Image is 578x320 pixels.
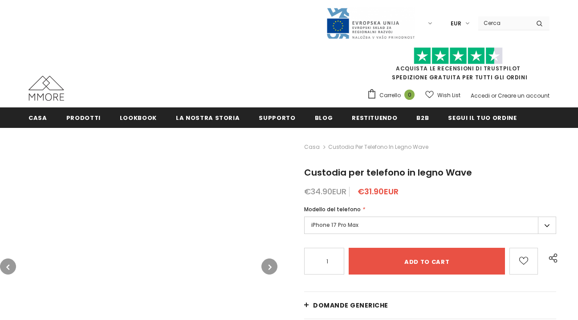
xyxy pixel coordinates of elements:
img: Fidati di Pilot Stars [414,47,503,65]
a: Casa [28,107,47,127]
span: Prodotti [66,114,101,122]
a: Domande generiche [304,292,556,319]
a: Creare un account [498,92,550,99]
span: 0 [404,90,415,100]
span: EUR [451,19,461,28]
span: Modello del telefono [304,205,361,213]
a: Blog [315,107,333,127]
a: Acquista le recensioni di TrustPilot [396,65,521,72]
a: Segui il tuo ordine [448,107,517,127]
span: €34.90EUR [304,186,346,197]
span: La nostra storia [176,114,240,122]
span: Custodia per telefono in legno Wave [328,142,428,152]
label: iPhone 17 Pro Max [304,217,556,234]
span: Restituendo [352,114,397,122]
span: Wish List [437,91,460,100]
a: Accedi [471,92,490,99]
a: B2B [416,107,429,127]
span: or [491,92,497,99]
span: B2B [416,114,429,122]
span: Carrello [379,91,401,100]
a: Lookbook [120,107,157,127]
a: supporto [259,107,295,127]
span: Casa [28,114,47,122]
input: Search Site [478,16,529,29]
a: La nostra storia [176,107,240,127]
a: Prodotti [66,107,101,127]
span: Segui il tuo ordine [448,114,517,122]
a: Javni Razpis [326,19,415,27]
a: Restituendo [352,107,397,127]
span: Lookbook [120,114,157,122]
span: Custodia per telefono in legno Wave [304,166,472,179]
a: Casa [304,142,320,152]
span: €31.90EUR [358,186,399,197]
img: Javni Razpis [326,7,415,40]
span: Domande generiche [313,301,388,310]
span: supporto [259,114,295,122]
span: SPEDIZIONE GRATUITA PER TUTTI GLI ORDINI [367,51,550,81]
a: Wish List [425,87,460,103]
img: Casi MMORE [28,76,64,101]
input: Add to cart [349,248,505,275]
a: Carrello 0 [367,89,419,102]
span: Blog [315,114,333,122]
